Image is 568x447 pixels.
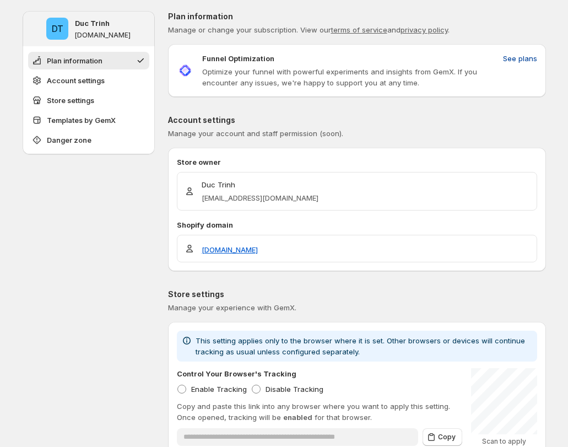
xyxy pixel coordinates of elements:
span: See plans [503,53,537,64]
span: Duc Trinh [46,18,68,40]
p: Account settings [168,115,546,126]
button: Store settings [28,91,149,109]
button: Copy [423,428,462,446]
p: Optimize your funnel with powerful experiments and insights from GemX. If you encounter any issue... [202,66,499,88]
img: Funnel Optimization [177,62,193,79]
span: Account settings [47,75,105,86]
button: Account settings [28,72,149,89]
a: privacy policy [401,25,448,34]
p: Duc Trinh [202,179,318,190]
p: Plan information [168,11,546,22]
p: [DOMAIN_NAME] [75,31,131,40]
p: Funnel Optimization [202,53,274,64]
a: terms of service [331,25,387,34]
span: Manage your account and staff permission (soon). [168,129,343,138]
button: Danger zone [28,131,149,149]
button: See plans [496,50,544,67]
p: Scan to apply [471,437,537,446]
span: Manage your experience with GemX. [168,303,296,312]
span: Manage or change your subscription. View our and . [168,25,450,34]
a: [DOMAIN_NAME] [202,244,258,255]
p: Control Your Browser's Tracking [177,368,296,379]
span: Store settings [47,95,94,106]
p: Shopify domain [177,219,537,230]
span: Disable Tracking [266,385,323,394]
span: enabled [283,413,312,422]
p: [EMAIL_ADDRESS][DOMAIN_NAME] [202,192,318,203]
span: Enable Tracking [191,385,247,394]
p: Store settings [168,289,546,300]
button: Templates by GemX [28,111,149,129]
p: Duc Trinh [75,18,110,29]
span: This setting applies only to the browser where it is set. Other browsers or devices will continue... [196,336,525,356]
text: DT [52,23,63,34]
span: Templates by GemX [47,115,116,126]
span: Danger zone [47,134,91,146]
button: Plan information [28,52,149,69]
p: Copy and paste this link into any browser where you want to apply this setting. Once opened, trac... [177,401,462,423]
p: Store owner [177,157,537,168]
span: Copy [438,433,456,441]
span: Plan information [47,55,102,66]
